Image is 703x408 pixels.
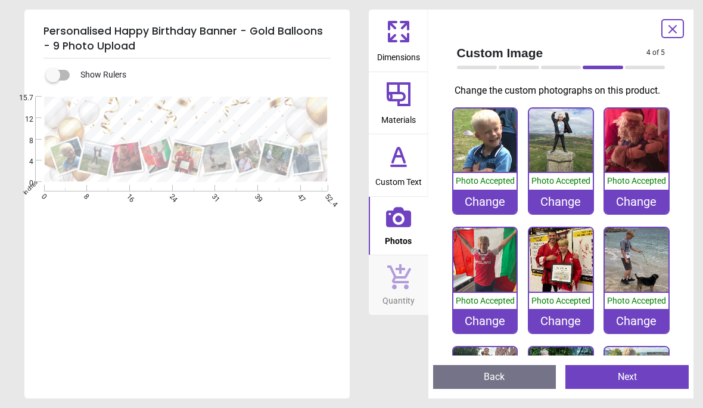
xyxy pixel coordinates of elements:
[369,197,428,255] button: Photos
[605,309,668,333] div: Change
[11,157,33,167] span: 4
[529,190,593,214] div: Change
[11,115,33,125] span: 12
[53,68,350,82] div: Show Rulers
[607,176,666,186] span: Photo Accepted
[457,44,647,61] span: Custom Image
[453,190,517,214] div: Change
[377,46,420,64] span: Dimensions
[456,296,515,305] span: Photo Accepted
[455,84,675,97] p: Change the custom photographs on this product.
[381,109,416,126] span: Materials
[531,176,590,186] span: Photo Accepted
[11,136,33,146] span: 8
[456,176,515,186] span: Photo Accepted
[210,192,217,200] span: 31
[453,309,517,333] div: Change
[369,10,428,72] button: Dimensions
[11,93,33,103] span: 15.7
[11,178,33,188] span: 0
[375,171,422,188] span: Custom Text
[369,72,428,134] button: Materials
[369,255,428,315] button: Quantity
[167,192,175,200] span: 24
[605,190,668,214] div: Change
[369,134,428,196] button: Custom Text
[565,365,689,389] button: Next
[124,192,132,200] span: 16
[81,192,89,200] span: 8
[531,296,590,305] span: Photo Accepted
[323,192,331,200] span: 52.4
[252,192,260,200] span: 39
[295,192,303,200] span: 47
[43,19,331,58] h5: Personalised Happy Birthday Banner - Gold Balloons - 9 Photo Upload
[39,192,46,200] span: 0
[385,230,412,248] span: Photos
[382,289,415,307] span: Quantity
[607,296,666,305] span: Photo Accepted
[529,309,593,333] div: Change
[646,48,665,58] span: 4 of 5
[433,365,556,389] button: Back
